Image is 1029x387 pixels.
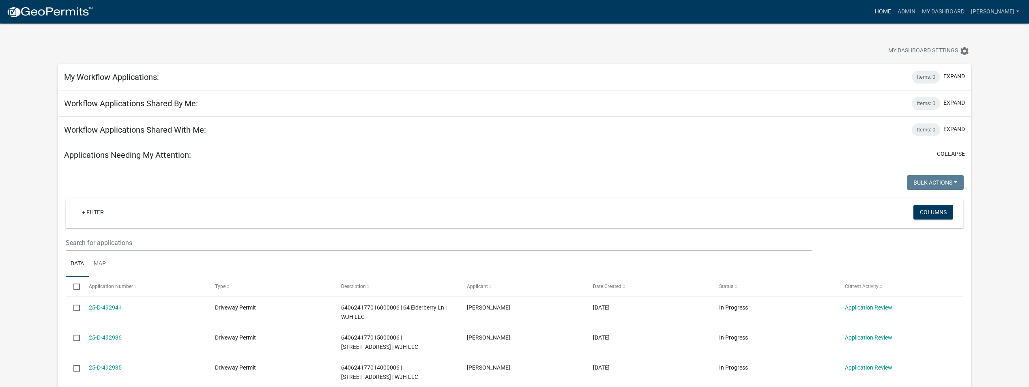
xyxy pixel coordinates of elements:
[333,277,460,296] datatable-header-cell: Description
[845,284,879,289] span: Current Activity
[912,97,940,110] div: Items: 0
[215,284,226,289] span: Type
[719,304,748,311] span: In Progress
[960,46,969,56] i: settings
[467,364,510,371] span: JENNIFER JONES
[341,304,447,320] span: 640624177016000006 | 64 Elderberry Ln | WJH LLC
[585,277,711,296] datatable-header-cell: Date Created
[711,277,838,296] datatable-header-cell: Status
[215,304,256,311] span: Driveway Permit
[341,334,418,350] span: 640624177015000006 | 60 Elderberry Ln | WJH LLC
[467,304,510,311] span: JENNIFER JONES
[467,284,488,289] span: Applicant
[467,334,510,341] span: JENNIFER JONES
[719,364,748,371] span: In Progress
[89,284,133,289] span: Application Number
[882,43,976,59] button: My Dashboard Settingssettings
[894,4,919,19] a: Admin
[81,277,207,296] datatable-header-cell: Application Number
[64,99,198,108] h5: Workflow Applications Shared By Me:
[215,364,256,371] span: Driveway Permit
[341,364,418,380] span: 640624177014000006 | 54 Elderberry Ln | WJH LLC
[845,334,892,341] a: Application Review
[845,304,892,311] a: Application Review
[719,334,748,341] span: In Progress
[937,150,965,158] button: collapse
[968,4,1023,19] a: [PERSON_NAME]
[66,277,81,296] datatable-header-cell: Select
[888,46,958,56] span: My Dashboard Settings
[593,284,621,289] span: Date Created
[907,175,964,190] button: Bulk Actions
[845,364,892,371] a: Application Review
[943,99,965,107] button: expand
[64,150,191,160] h5: Applications Needing My Attention:
[912,123,940,136] div: Items: 0
[593,304,610,311] span: 10/15/2025
[89,251,111,277] a: Map
[459,277,585,296] datatable-header-cell: Applicant
[64,72,159,82] h5: My Workflow Applications:
[64,125,206,135] h5: Workflow Applications Shared With Me:
[913,205,953,219] button: Columns
[215,334,256,341] span: Driveway Permit
[593,364,610,371] span: 10/15/2025
[837,277,963,296] datatable-header-cell: Current Activity
[89,334,122,341] a: 25-D-492936
[943,125,965,133] button: expand
[341,284,366,289] span: Description
[719,284,733,289] span: Status
[872,4,894,19] a: Home
[919,4,968,19] a: My Dashboard
[912,71,940,84] div: Items: 0
[943,72,965,81] button: expand
[593,334,610,341] span: 10/15/2025
[207,277,333,296] datatable-header-cell: Type
[66,251,89,277] a: Data
[75,205,110,219] a: + Filter
[89,364,122,371] a: 25-D-492935
[66,234,812,251] input: Search for applications
[89,304,122,311] a: 25-D-492941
